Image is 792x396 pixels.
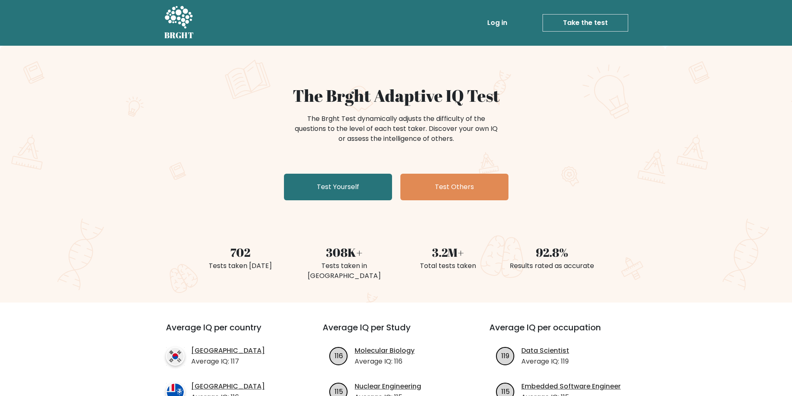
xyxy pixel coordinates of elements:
[335,386,343,396] text: 115
[505,244,599,261] div: 92.8%
[505,261,599,271] div: Results rated as accurate
[193,261,287,271] div: Tests taken [DATE]
[400,174,508,200] a: Test Others
[489,322,636,342] h3: Average IQ per occupation
[501,351,509,360] text: 119
[191,381,265,391] a: [GEOGRAPHIC_DATA]
[521,346,569,356] a: Data Scientist
[166,322,293,342] h3: Average IQ per country
[297,261,391,281] div: Tests taken in [GEOGRAPHIC_DATA]
[401,244,495,261] div: 3.2M+
[521,381,621,391] a: Embedded Software Engineer
[323,322,469,342] h3: Average IQ per Study
[521,357,569,366] p: Average IQ: 119
[297,244,391,261] div: 308K+
[193,244,287,261] div: 702
[401,261,495,271] div: Total tests taken
[191,357,265,366] p: Average IQ: 117
[164,3,194,42] a: BRGHT
[355,381,421,391] a: Nuclear Engineering
[191,346,265,356] a: [GEOGRAPHIC_DATA]
[355,357,415,366] p: Average IQ: 116
[292,114,500,144] div: The Brght Test dynamically adjusts the difficulty of the questions to the level of each test take...
[164,30,194,40] h5: BRGHT
[193,86,599,106] h1: The Brght Adaptive IQ Test
[335,351,343,360] text: 116
[284,174,392,200] a: Test Yourself
[501,386,510,396] text: 115
[355,346,415,356] a: Molecular Biology
[166,347,185,366] img: country
[484,15,511,31] a: Log in
[543,14,628,32] a: Take the test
